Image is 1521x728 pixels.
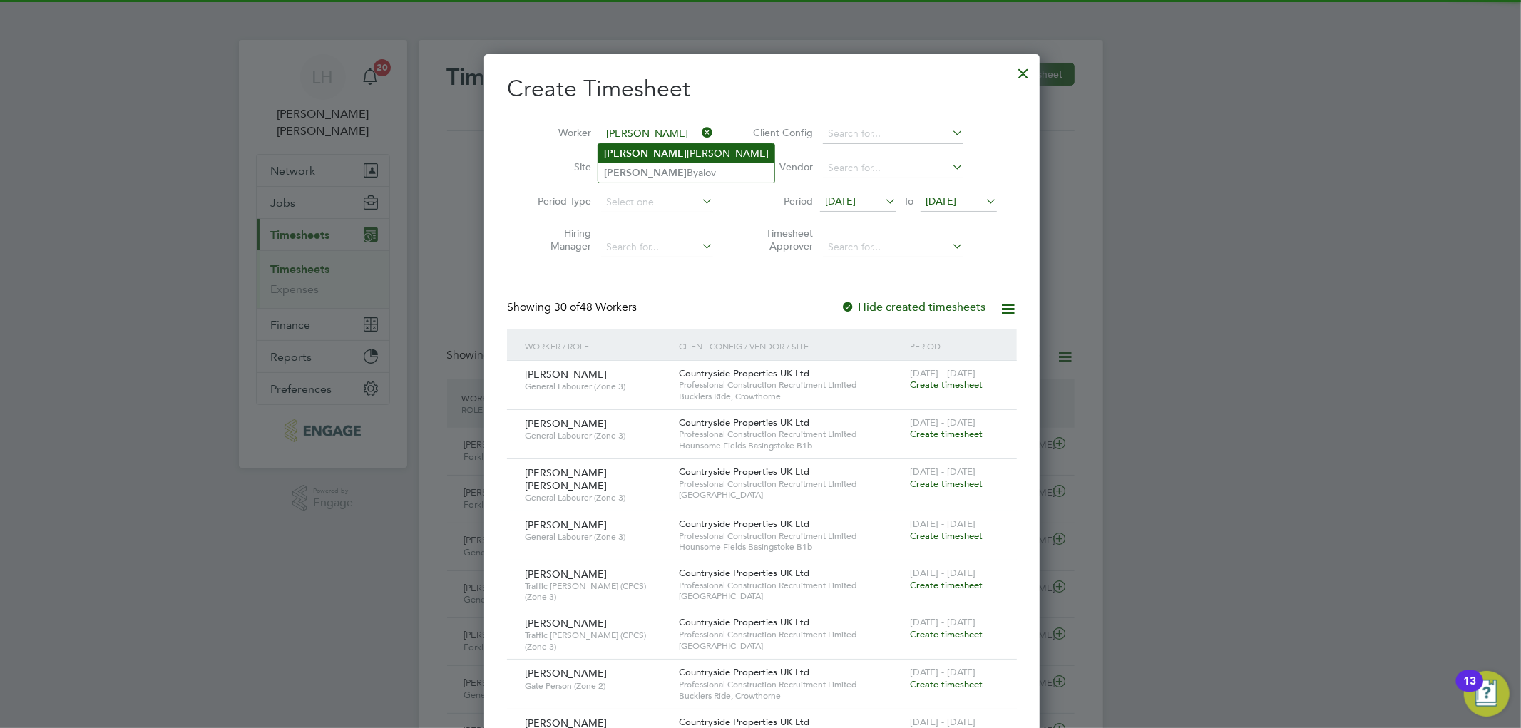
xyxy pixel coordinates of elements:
button: Open Resource Center, 13 new notifications [1464,671,1510,717]
span: Professional Construction Recruitment Limited [679,679,903,690]
span: Create timesheet [910,379,983,391]
span: 48 Workers [554,300,637,314]
span: General Labourer (Zone 3) [525,492,668,503]
input: Search for... [601,237,713,257]
span: [GEOGRAPHIC_DATA] [679,590,903,602]
span: [DATE] - [DATE] [910,616,975,628]
span: Countryside Properties UK Ltd [679,716,809,728]
div: 13 [1463,681,1476,699]
div: Showing [507,300,640,315]
span: [PERSON_NAME] [525,617,607,630]
label: Hiring Manager [527,227,591,252]
span: General Labourer (Zone 3) [525,381,668,392]
span: Gate Person (Zone 2) [525,680,668,692]
label: Worker [527,126,591,139]
span: [DATE] - [DATE] [910,518,975,530]
span: Create timesheet [910,530,983,542]
span: Hounsome Fields Basingstoke B1b [679,541,903,553]
label: Period Type [527,195,591,207]
li: [PERSON_NAME] [598,144,774,163]
span: [PERSON_NAME] [PERSON_NAME] [525,466,607,492]
span: To [899,192,918,210]
b: [PERSON_NAME] [604,167,687,179]
span: Create timesheet [910,628,983,640]
span: [DATE] - [DATE] [910,466,975,478]
span: Professional Construction Recruitment Limited [679,629,903,640]
h2: Create Timesheet [507,74,1017,104]
input: Search for... [601,124,713,144]
span: [PERSON_NAME] [525,368,607,381]
span: [PERSON_NAME] [525,417,607,430]
span: 30 of [554,300,580,314]
span: Countryside Properties UK Ltd [679,518,809,530]
li: Byalov [598,163,774,183]
b: [PERSON_NAME] [604,148,687,160]
label: Site [527,160,591,173]
span: [GEOGRAPHIC_DATA] [679,489,903,501]
div: Client Config / Vendor / Site [675,329,906,362]
label: Client Config [749,126,813,139]
span: [DATE] [926,195,956,207]
span: Bucklers Ride, Crowthorne [679,391,903,402]
span: [DATE] - [DATE] [910,367,975,379]
span: Create timesheet [910,478,983,490]
span: [PERSON_NAME] [525,568,607,580]
span: Countryside Properties UK Ltd [679,416,809,429]
span: Create timesheet [910,428,983,440]
span: Professional Construction Recruitment Limited [679,580,903,591]
span: Professional Construction Recruitment Limited [679,379,903,391]
label: Vendor [749,160,813,173]
span: [PERSON_NAME] [525,667,607,680]
span: Professional Construction Recruitment Limited [679,530,903,542]
span: Traffic [PERSON_NAME] (CPCS) (Zone 3) [525,580,668,603]
label: Period [749,195,813,207]
span: [GEOGRAPHIC_DATA] [679,640,903,652]
span: Traffic [PERSON_NAME] (CPCS) (Zone 3) [525,630,668,652]
span: Countryside Properties UK Ltd [679,367,809,379]
input: Search for... [823,237,963,257]
span: Professional Construction Recruitment Limited [679,429,903,440]
span: Countryside Properties UK Ltd [679,666,809,678]
span: Hounsome Fields Basingstoke B1b [679,440,903,451]
span: [DATE] - [DATE] [910,416,975,429]
span: Create timesheet [910,678,983,690]
input: Search for... [823,124,963,144]
span: General Labourer (Zone 3) [525,531,668,543]
input: Search for... [823,158,963,178]
span: [DATE] - [DATE] [910,716,975,728]
span: [DATE] - [DATE] [910,567,975,579]
span: Countryside Properties UK Ltd [679,567,809,579]
span: [DATE] - [DATE] [910,666,975,678]
span: Create timesheet [910,579,983,591]
span: Bucklers Ride, Crowthorne [679,690,903,702]
div: Period [906,329,1003,362]
span: Professional Construction Recruitment Limited [679,478,903,490]
span: [DATE] [825,195,856,207]
label: Timesheet Approver [749,227,813,252]
span: General Labourer (Zone 3) [525,430,668,441]
span: Countryside Properties UK Ltd [679,616,809,628]
span: [PERSON_NAME] [525,518,607,531]
span: Countryside Properties UK Ltd [679,466,809,478]
label: Hide created timesheets [841,300,985,314]
div: Worker / Role [521,329,675,362]
input: Select one [601,193,713,212]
